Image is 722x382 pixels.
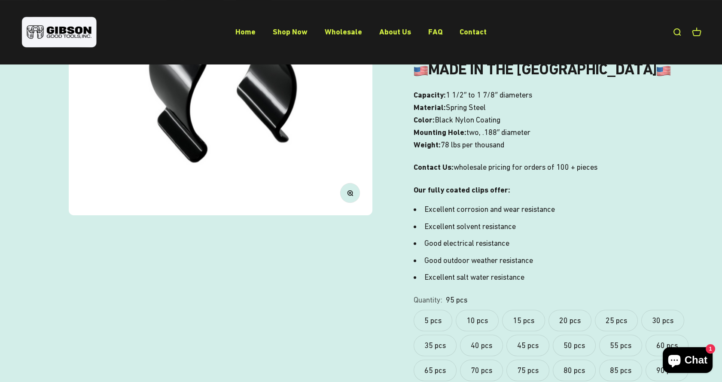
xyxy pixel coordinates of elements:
b: Capacity: [414,90,446,99]
span: Excellent corrosion and wear resistance [424,205,555,214]
b: Weight: [414,140,441,149]
a: Contact [460,27,487,36]
p: wholesale pricing for orders of 100 + pieces [414,161,701,174]
strong: Contact Us: [414,162,454,171]
span: Black Nylon Coating [435,114,500,126]
span: Excellent salt water resistance [424,272,524,281]
b: Material: [414,103,446,112]
strong: Our fully coated clips offer: [414,185,510,194]
b: Mounting Hole: [414,128,466,137]
b: Color: [414,115,435,124]
b: MADE IN THE [GEOGRAPHIC_DATA] [414,60,671,78]
a: Wholesale [325,27,362,36]
legend: Quantity: [414,294,442,306]
a: FAQ [428,27,442,36]
span: 1 1/2″ to 1 7/8″ diameters [446,89,532,101]
span: Good outdoor weather resistance [424,256,533,265]
span: 78 lbs per thousand [441,139,504,151]
variant-option-value: 95 pcs [446,294,467,306]
a: Home [235,27,256,36]
inbox-online-store-chat: Shopify online store chat [660,347,715,375]
span: Good electrical resistance [424,238,509,248]
span: Excellent solvent resistance [424,222,516,231]
a: About Us [379,27,411,36]
span: Spring Steel [446,101,486,114]
span: two, .188″ diameter [466,126,530,139]
a: Shop Now [273,27,308,36]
